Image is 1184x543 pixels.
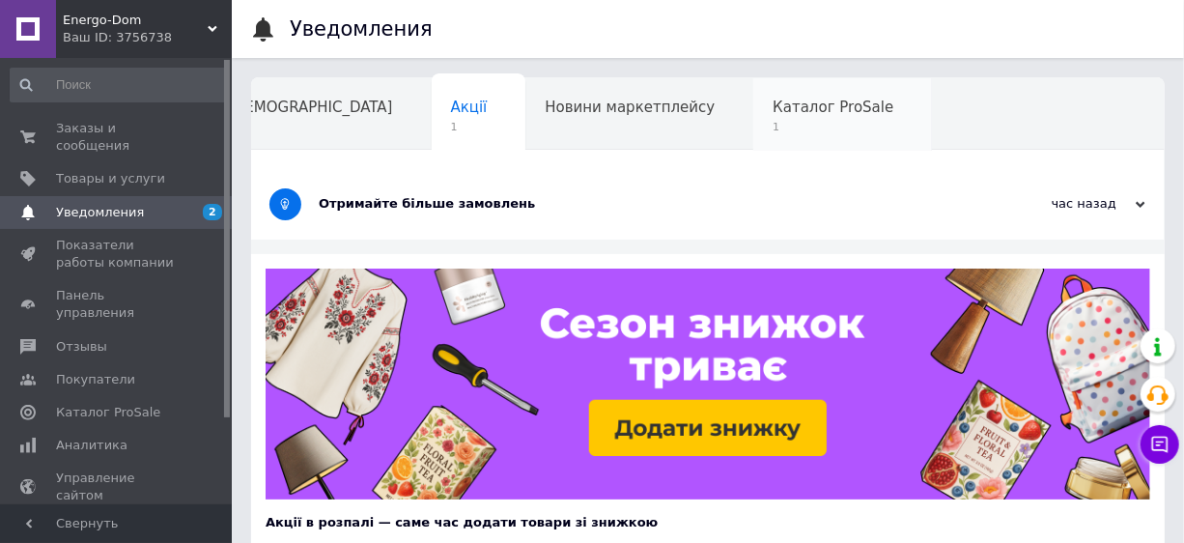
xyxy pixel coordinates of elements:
[451,120,488,134] span: 1
[56,237,179,271] span: Показатели работы компании
[228,99,393,116] span: [DEMOGRAPHIC_DATA]
[56,470,179,504] span: Управление сайтом
[203,204,222,220] span: 2
[56,371,135,388] span: Покупатели
[773,120,893,134] span: 1
[545,99,715,116] span: Новини маркетплейсу
[773,99,893,116] span: Каталог ProSale
[63,12,208,29] span: Energo-Dom
[952,195,1145,213] div: час назад
[266,515,658,529] b: Акції в розпалі — саме час додати товари зі знижкою
[56,170,165,187] span: Товары и услуги
[63,29,232,46] div: Ваш ID: 3756738
[56,204,144,221] span: Уведомления
[10,68,227,102] input: Поиск
[56,404,160,421] span: Каталог ProSale
[451,99,488,116] span: Акції
[319,195,952,213] div: Отримайте більше замовлень
[56,287,179,322] span: Панель управления
[290,17,433,41] h1: Уведомления
[56,437,127,454] span: Аналитика
[1141,425,1179,464] button: Чат с покупателем
[56,120,179,155] span: Заказы и сообщения
[56,338,107,356] span: Отзывы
